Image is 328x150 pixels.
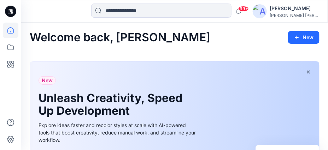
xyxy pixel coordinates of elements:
[39,121,198,144] div: Explore ideas faster and recolor styles at scale with AI-powered tools that boost creativity, red...
[39,92,187,117] h1: Unleash Creativity, Speed Up Development
[253,4,267,18] img: avatar
[288,31,320,44] button: New
[238,6,249,12] span: 99+
[30,31,210,44] h2: Welcome back, [PERSON_NAME]
[42,76,53,85] span: New
[270,4,319,13] div: [PERSON_NAME]
[270,13,319,18] div: [PERSON_NAME] [PERSON_NAME]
